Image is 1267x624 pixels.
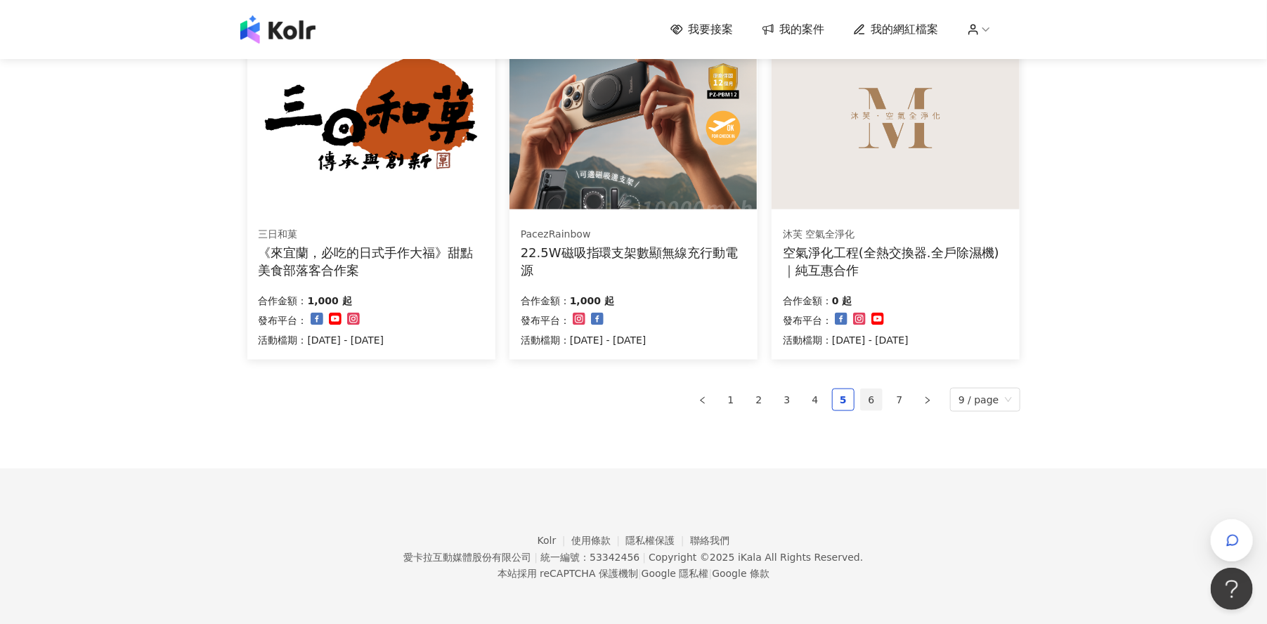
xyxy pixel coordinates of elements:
img: logo [240,15,316,44]
p: 發布平台： [521,312,570,329]
li: 5 [832,389,855,411]
p: 活動檔期：[DATE] - [DATE] [259,332,384,349]
button: left [691,389,714,411]
li: 4 [804,389,826,411]
li: Previous Page [691,389,714,411]
a: Google 條款 [712,568,769,580]
li: 1 [720,389,742,411]
a: 6 [861,389,882,410]
span: 9 / page [959,389,1012,411]
a: 我要接案 [670,22,734,37]
span: 我要接案 [689,22,734,37]
span: | [638,568,642,580]
p: 發布平台： [259,312,308,329]
p: 發布平台： [783,312,832,329]
span: right [923,396,932,405]
a: 3 [777,389,798,410]
div: 22.5W磁吸指環支架數顯無線充行動電源 [521,244,746,279]
li: 6 [860,389,883,411]
div: PacezRainbow [521,228,746,242]
button: right [916,389,939,411]
img: 空氣淨化工程 [772,23,1019,209]
a: 4 [805,389,826,410]
div: 愛卡拉互動媒體股份有限公司 [403,552,531,563]
a: 7 [889,389,910,410]
div: 沐芙 空氣全淨化 [783,228,1008,242]
span: | [642,552,646,563]
p: 活動檔期：[DATE] - [DATE] [521,332,647,349]
p: 1,000 起 [570,292,614,309]
span: 本站採用 reCAPTCHA 保護機制 [498,566,769,583]
img: 三日和菓｜手作大福甜點體驗 × 宜蘭在地散策推薦 [247,23,495,209]
a: 5 [833,389,854,410]
a: 使用條款 [571,535,626,546]
a: 2 [748,389,769,410]
span: | [534,552,538,563]
p: 合作金額： [783,292,832,309]
div: Page Size [950,388,1020,412]
a: Google 隱私權 [642,568,709,580]
span: 我的網紅檔案 [871,22,939,37]
li: 2 [748,389,770,411]
span: left [699,396,707,405]
a: iKala [738,552,762,563]
div: Copyright © 2025 All Rights Reserved. [649,552,863,563]
li: Next Page [916,389,939,411]
a: 我的網紅檔案 [853,22,939,37]
a: 聯絡我們 [690,535,729,546]
p: 0 起 [832,292,852,309]
p: 合作金額： [521,292,570,309]
div: 空氣淨化工程(全熱交換器.全戶除濕機)｜純互惠合作 [783,244,1008,279]
li: 3 [776,389,798,411]
iframe: Help Scout Beacon - Open [1211,568,1253,610]
p: 活動檔期：[DATE] - [DATE] [783,332,909,349]
span: 我的案件 [780,22,825,37]
div: 統一編號：53342456 [540,552,639,563]
div: 《來宜蘭，必吃的日式手作大福》甜點美食部落客合作案 [259,244,484,279]
a: 1 [720,389,741,410]
li: 7 [888,389,911,411]
span: | [709,568,713,580]
img: 22.5W磁吸指環支架數顯無線充行動電源 [509,23,757,209]
div: 三日和菓 [259,228,483,242]
p: 1,000 起 [308,292,352,309]
a: Kolr [538,535,571,546]
a: 隱私權保護 [626,535,691,546]
a: 我的案件 [762,22,825,37]
p: 合作金額： [259,292,308,309]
